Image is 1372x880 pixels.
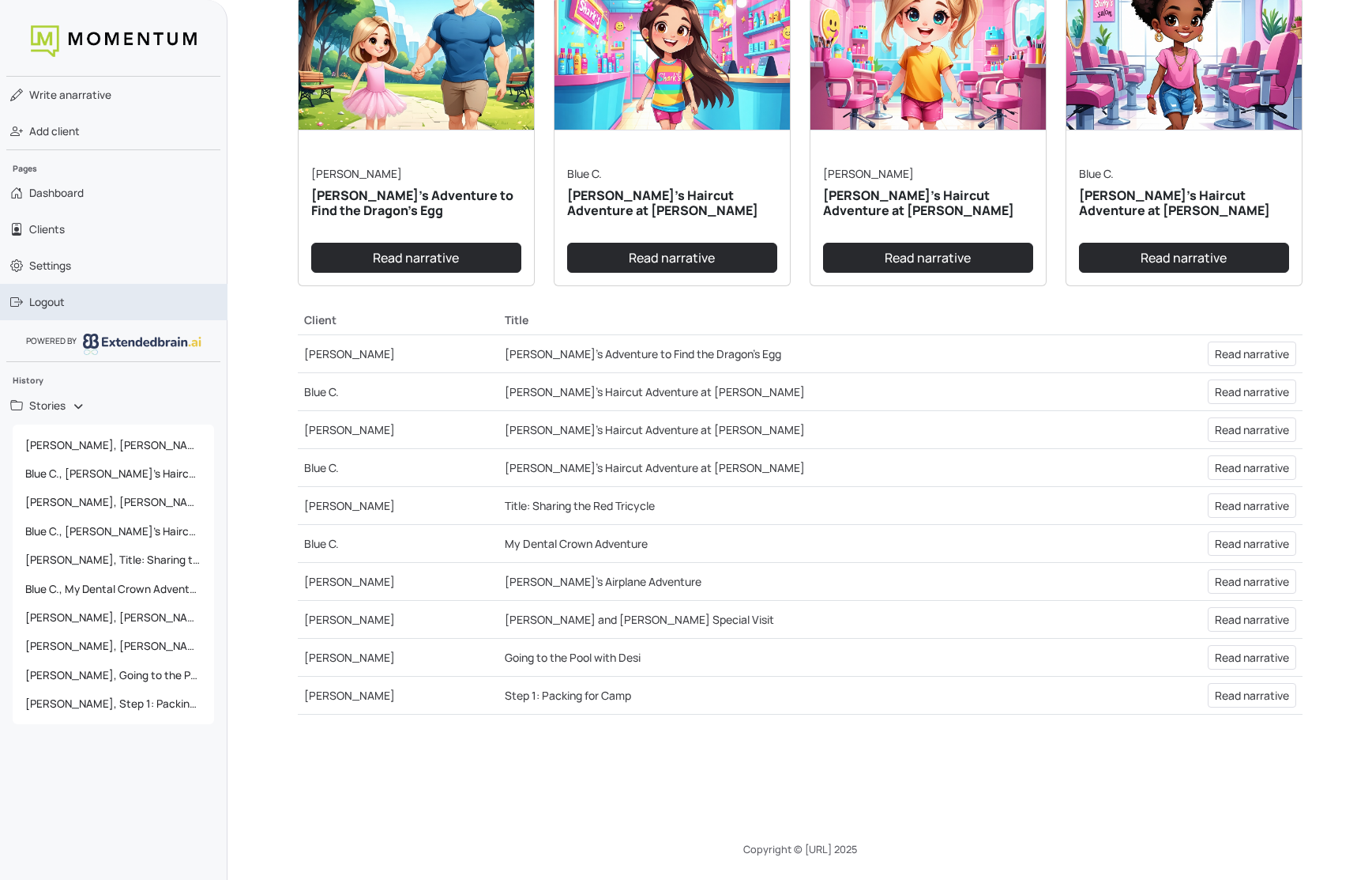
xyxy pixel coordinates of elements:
[1079,243,1289,273] a: Read narrative
[304,650,395,665] a: [PERSON_NAME]
[567,243,777,273] a: Read narrative
[1208,683,1296,708] a: Read narrative
[19,661,208,689] span: [PERSON_NAME], Going to the Pool with Desi
[567,166,602,181] a: Blue C.
[304,688,395,703] a: [PERSON_NAME]
[19,546,208,574] span: [PERSON_NAME], Title: Sharing the Red Tricycle
[311,166,402,181] a: [PERSON_NAME]
[1208,531,1296,556] a: Read narrative
[505,688,631,703] a: Step 1: Packing for Camp
[19,459,208,488] span: Blue C., [PERSON_NAME]'s Haircut Adventure at [PERSON_NAME]
[13,546,214,574] a: [PERSON_NAME], Title: Sharing the Red Tricycle
[29,185,84,201] span: Dashboard
[505,346,781,361] a: [PERSON_NAME]'s Adventure to Find the Dragon's Egg
[505,384,805,399] a: [PERSON_NAME]'s Haircut Adventure at [PERSON_NAME]
[743,842,857,856] span: Copyright © [URL] 2025
[304,460,339,475] a: Blue C.
[304,574,395,589] a: [PERSON_NAME]
[1208,455,1296,480] a: Read narrative
[19,517,208,546] span: Blue C., [PERSON_NAME]'s Haircut Adventure at [PERSON_NAME]
[1208,417,1296,442] a: Read narrative
[505,460,805,475] a: [PERSON_NAME]'s Haircut Adventure at [PERSON_NAME]
[19,603,208,632] span: [PERSON_NAME], [PERSON_NAME]'s Airplane Adventure
[13,661,214,689] a: [PERSON_NAME], Going to the Pool with Desi
[505,612,774,627] a: [PERSON_NAME] and [PERSON_NAME] Special Visit
[304,346,395,361] a: [PERSON_NAME]
[83,334,201,354] img: logo
[19,488,208,516] span: [PERSON_NAME], [PERSON_NAME]'s Haircut Adventure at [PERSON_NAME]
[19,632,208,660] span: [PERSON_NAME], [PERSON_NAME] and [PERSON_NAME] Special Visit
[505,650,641,665] a: Going to the Pool with Desi
[1208,493,1296,518] a: Read narrative
[29,221,65,237] span: Clients
[13,459,214,488] a: Blue C., [PERSON_NAME]'s Haircut Adventure at [PERSON_NAME]
[29,88,66,102] span: Write a
[304,536,339,551] a: Blue C.
[29,258,71,274] span: Settings
[13,603,214,632] a: [PERSON_NAME], [PERSON_NAME]'s Airplane Adventure
[567,188,777,218] h5: [PERSON_NAME]'s Haircut Adventure at [PERSON_NAME]
[1208,569,1296,594] a: Read narrative
[19,575,208,603] span: Blue C., My Dental Crown Adventure
[31,25,197,57] img: logo
[505,498,655,513] a: Title: Sharing the Red Tricycle
[823,243,1033,273] a: Read narrative
[505,422,805,437] a: [PERSON_NAME]'s Haircut Adventure at [PERSON_NAME]
[1208,342,1296,366] a: Read narrative
[298,305,498,335] th: Client
[1208,607,1296,632] a: Read narrative
[29,87,111,103] span: narrative
[823,188,1033,218] h5: [PERSON_NAME]'s Haircut Adventure at [PERSON_NAME]
[19,431,208,459] span: [PERSON_NAME], [PERSON_NAME]'s Adventure to Find the Dragon's Egg
[13,517,214,546] a: Blue C., [PERSON_NAME]'s Haircut Adventure at [PERSON_NAME]
[13,689,214,718] a: [PERSON_NAME], Step 1: Packing for Camp
[311,188,521,218] h5: [PERSON_NAME]'s Adventure to Find the Dragon's Egg
[304,422,395,437] a: [PERSON_NAME]
[1208,380,1296,404] a: Read narrative
[1079,188,1289,218] h5: [PERSON_NAME]'s Haircut Adventure at [PERSON_NAME]
[304,384,339,399] a: Blue C.
[1079,166,1114,181] a: Blue C.
[823,166,914,181] a: [PERSON_NAME]
[498,305,1106,335] th: Title
[505,574,701,589] a: [PERSON_NAME]'s Airplane Adventure
[13,632,214,660] a: [PERSON_NAME], [PERSON_NAME] and [PERSON_NAME] Special Visit
[311,243,521,273] a: Read narrative
[29,398,66,414] span: Stories
[13,488,214,516] a: [PERSON_NAME], [PERSON_NAME]'s Haircut Adventure at [PERSON_NAME]
[13,431,214,459] a: [PERSON_NAME], [PERSON_NAME]'s Adventure to Find the Dragon's Egg
[505,536,648,551] a: My Dental Crown Adventure
[29,123,80,139] span: Add client
[304,612,395,627] a: [PERSON_NAME]
[29,294,65,310] span: Logout
[13,575,214,603] a: Blue C., My Dental Crown Adventure
[1208,645,1296,670] a: Read narrative
[304,498,395,513] a: [PERSON_NAME]
[19,689,208,718] span: [PERSON_NAME], Step 1: Packing for Camp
